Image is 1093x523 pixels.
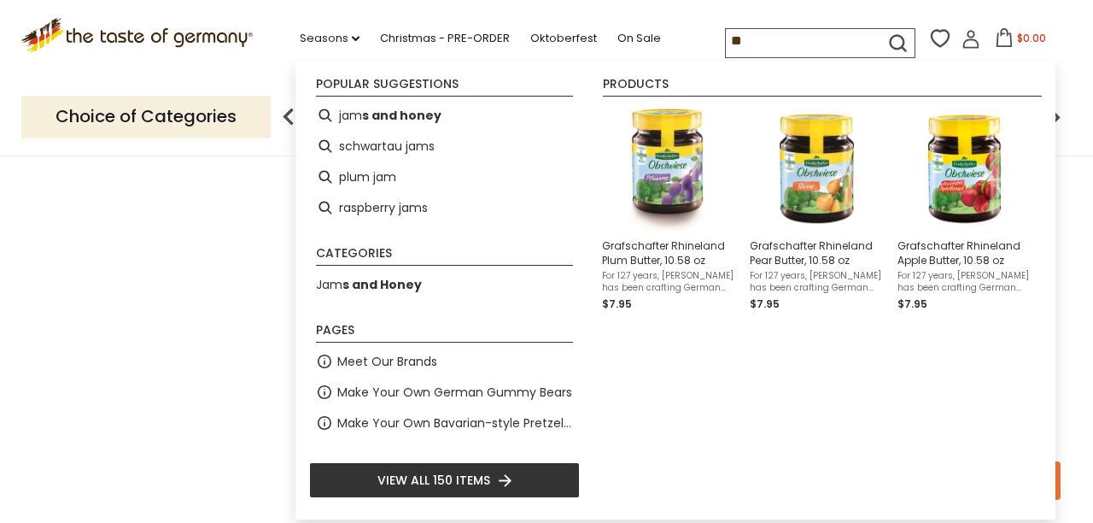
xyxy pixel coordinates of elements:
[316,78,573,97] li: Popular suggestions
[342,276,422,293] b: s and Honey
[362,106,441,126] b: s and honey
[897,107,1032,313] a: Grafschafter Rhineland Apple Butter, 10.58 ozFor 127 years, [PERSON_NAME] has been crafting Germa...
[300,29,359,48] a: Seasons
[984,28,1056,54] button: $0.00
[595,100,743,320] li: Grafschafter Rhineland Plum Butter, 10.58 oz
[309,100,580,131] li: jams and honey
[377,471,490,490] span: View all 150 items
[897,270,1032,294] span: For 127 years, [PERSON_NAME] has been crafting German favorites. Enjoy this delicious apple butte...
[380,29,510,48] a: Christmas - PRE-ORDER
[750,297,780,311] span: $7.95
[602,107,736,313] a: Grafschafter Rhineland Plum Butter, 10.58 ozFor 127 years, [PERSON_NAME] has been crafting German...
[272,100,306,134] img: previous arrow
[309,346,580,377] li: Meet Our Brands
[617,29,661,48] a: On Sale
[337,414,573,433] a: Make Your Own Bavarian-style Pretzel at Home
[602,297,632,311] span: $7.95
[603,78,1042,97] li: Products
[897,297,927,311] span: $7.95
[309,162,580,192] li: plum jam
[743,100,891,320] li: Grafschafter Rhineland Pear Butter, 10.58 oz
[309,408,580,438] li: Make Your Own Bavarian-style Pretzel at Home
[309,462,580,498] li: View all 150 items
[295,62,1055,520] div: Instant Search Results
[309,131,580,162] li: schwartau jams
[530,29,597,48] a: Oktoberfest
[316,247,573,266] li: Categories
[337,383,572,403] a: Make Your Own German Gummy Bears
[309,269,580,300] li: Jams and Honey
[316,324,573,343] li: Pages
[337,352,437,372] a: Meet Our Brands
[750,238,884,267] span: Grafschafter Rhineland Pear Butter, 10.58 oz
[602,270,736,294] span: For 127 years, [PERSON_NAME] has been crafting German favorites. Enjoy this delicious plum spread...
[602,238,736,267] span: Grafschafter Rhineland Plum Butter, 10.58 oz
[309,377,580,408] li: Make Your Own German Gummy Bears
[21,96,271,138] p: Choice of Categories
[750,107,884,313] a: Grafschafter Rhineland Pear Butter, 10.58 ozFor 127 years, [PERSON_NAME] has been crafting German...
[897,238,1032,267] span: Grafschafter Rhineland Apple Butter, 10.58 oz
[316,275,422,295] a: Jams and Honey
[1017,31,1046,45] span: $0.00
[891,100,1038,320] li: Grafschafter Rhineland Apple Butter, 10.58 oz
[750,270,884,294] span: For 127 years, [PERSON_NAME] has been crafting German favorites. Enjoy this delicious pear butter...
[309,192,580,223] li: raspberry jams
